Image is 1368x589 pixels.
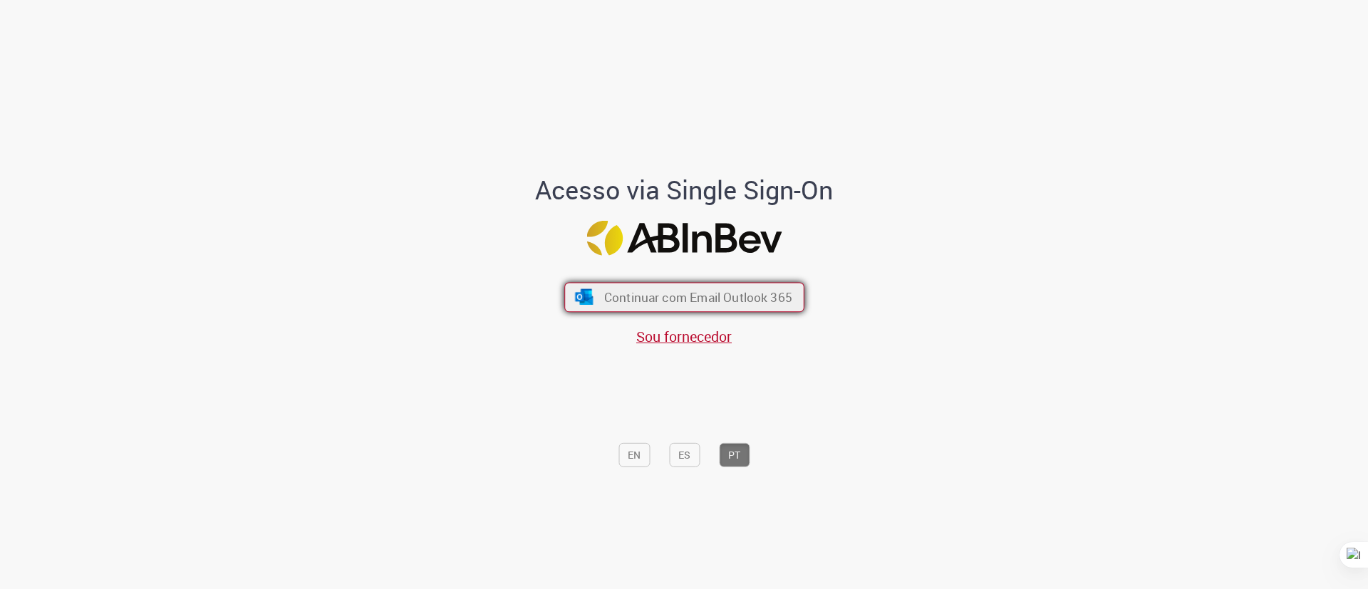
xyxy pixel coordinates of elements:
span: Continuar com Email Outlook 365 [603,289,792,306]
button: ícone Azure/Microsoft 360 Continuar com Email Outlook 365 [564,282,804,312]
h1: Acesso via Single Sign-On [487,176,882,204]
a: Sou fornecedor [636,327,732,346]
img: Logo ABInBev [586,221,782,256]
img: ícone Azure/Microsoft 360 [574,289,594,305]
button: ES [669,443,700,467]
button: PT [719,443,750,467]
button: EN [618,443,650,467]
